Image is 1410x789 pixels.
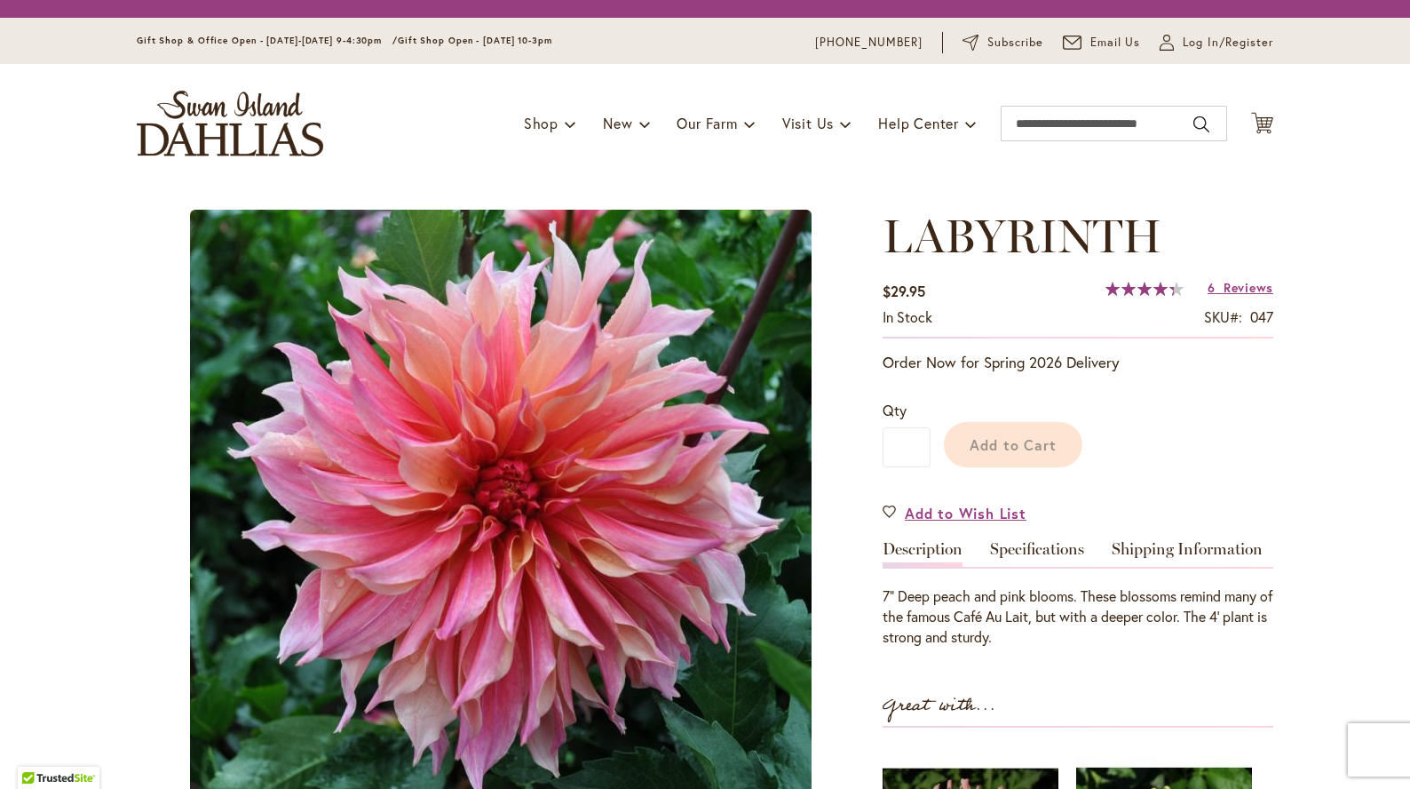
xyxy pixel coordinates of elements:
span: Log In/Register [1183,34,1273,52]
span: Reviews [1224,279,1273,296]
div: 87% [1105,282,1184,296]
div: 047 [1250,307,1273,328]
a: Shipping Information [1112,541,1263,567]
strong: SKU [1204,307,1242,326]
span: Help Center [878,114,959,132]
span: Our Farm [677,114,737,132]
span: $29.95 [883,282,925,300]
a: Specifications [990,541,1084,567]
a: store logo [137,91,323,156]
p: Order Now for Spring 2026 Delivery [883,352,1273,373]
a: Email Us [1063,34,1141,52]
span: Gift Shop Open - [DATE] 10-3pm [398,35,552,46]
span: LABYRINTH [883,208,1161,264]
a: [PHONE_NUMBER] [815,34,923,52]
a: Log In/Register [1160,34,1273,52]
span: Visit Us [782,114,834,132]
span: Qty [883,401,907,419]
span: 6 [1208,279,1216,296]
span: Shop [524,114,558,132]
span: Add to Wish List [905,503,1026,523]
span: Gift Shop & Office Open - [DATE]-[DATE] 9-4:30pm / [137,35,398,46]
span: New [603,114,632,132]
strong: Great with... [883,691,996,721]
div: Detailed Product Info [883,541,1273,648]
a: Description [883,541,962,567]
div: 7” Deep peach and pink blooms. These blossoms remind many of the famous Café Au Lait, but with a ... [883,586,1273,648]
span: Subscribe [987,34,1043,52]
iframe: Launch Accessibility Center [13,726,63,776]
span: Email Us [1090,34,1141,52]
a: Subscribe [962,34,1043,52]
div: Availability [883,307,932,328]
a: 6 Reviews [1208,279,1273,296]
span: In stock [883,307,932,326]
a: Add to Wish List [883,503,1026,523]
